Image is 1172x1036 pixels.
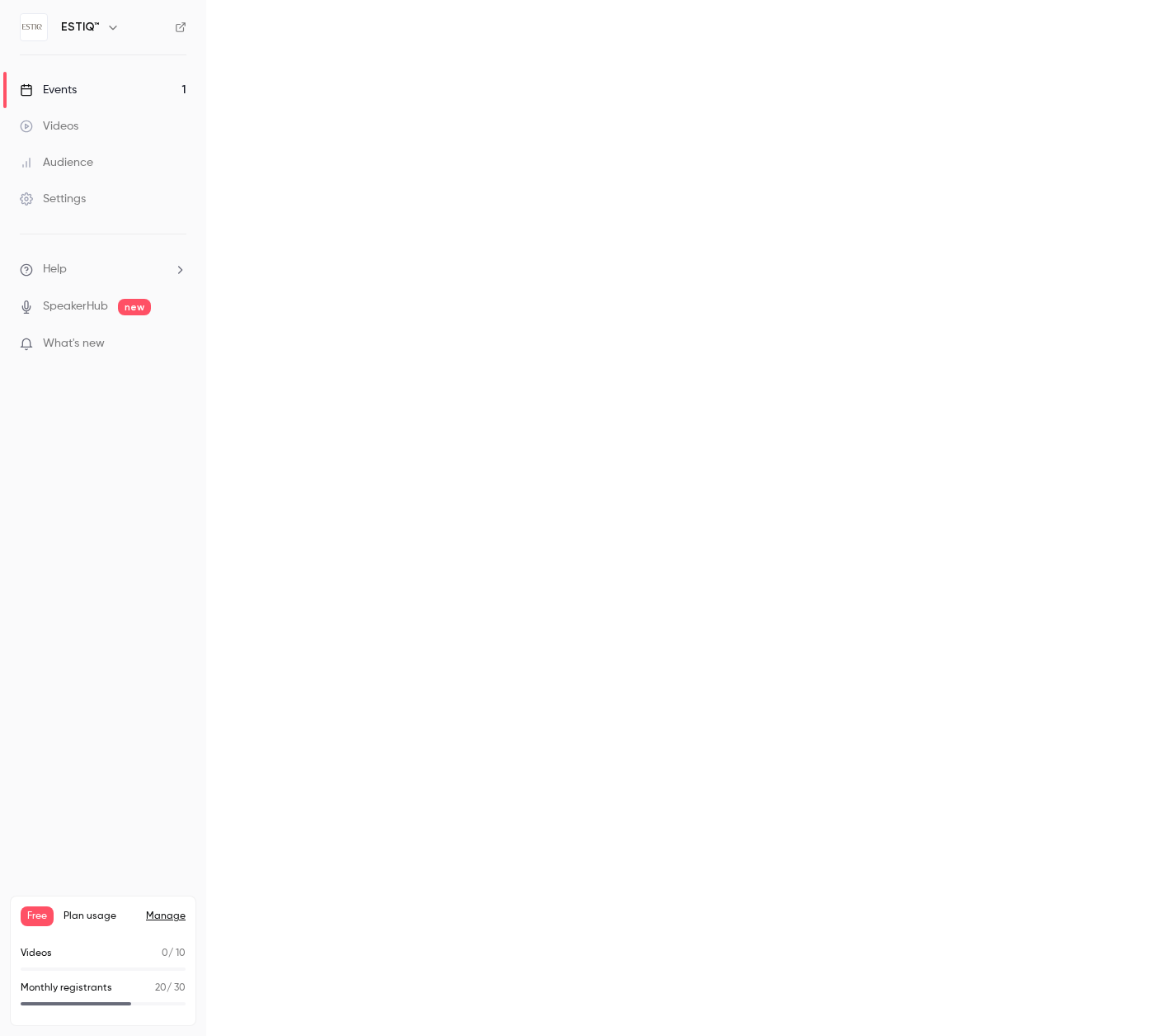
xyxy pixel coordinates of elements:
h6: ESTIQ™ [61,19,100,35]
span: new [118,299,151,315]
div: Events [20,82,77,98]
span: Free [21,906,54,926]
p: / 10 [162,946,186,961]
p: / 30 [155,981,186,996]
p: Videos [21,946,52,961]
span: 20 [155,983,167,993]
li: help-dropdown-opener [20,261,186,278]
p: Monthly registrants [21,981,112,996]
div: Settings [20,191,86,207]
iframe: Noticeable Trigger [167,337,186,352]
a: Manage [146,910,186,923]
span: Help [43,261,67,278]
span: Plan usage [64,910,136,923]
span: 0 [162,948,168,958]
a: SpeakerHub [43,298,108,315]
img: ESTIQ™ [21,14,47,40]
div: Audience [20,154,93,171]
span: What's new [43,335,105,352]
div: Videos [20,118,78,135]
